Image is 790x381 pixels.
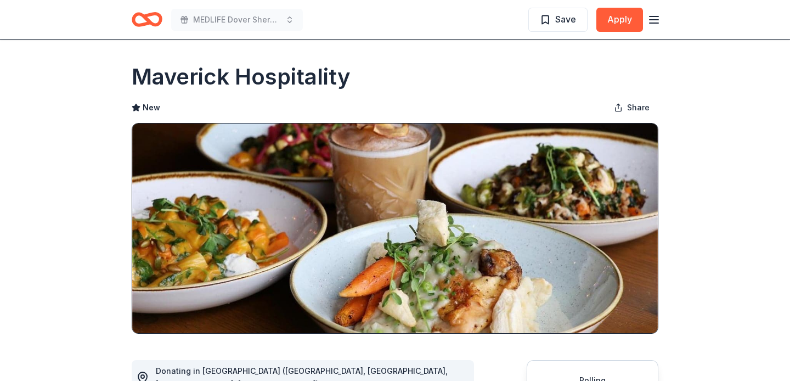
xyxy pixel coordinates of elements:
[143,101,160,114] span: New
[555,12,576,26] span: Save
[528,8,588,32] button: Save
[171,9,303,31] button: MEDLIFE Dover Sherborn Raffle
[605,97,658,119] button: Share
[627,101,650,114] span: Share
[596,8,643,32] button: Apply
[132,124,658,333] img: Image for Maverick Hospitality
[193,13,281,26] span: MEDLIFE Dover Sherborn Raffle
[132,7,162,32] a: Home
[132,61,351,92] h1: Maverick Hospitality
